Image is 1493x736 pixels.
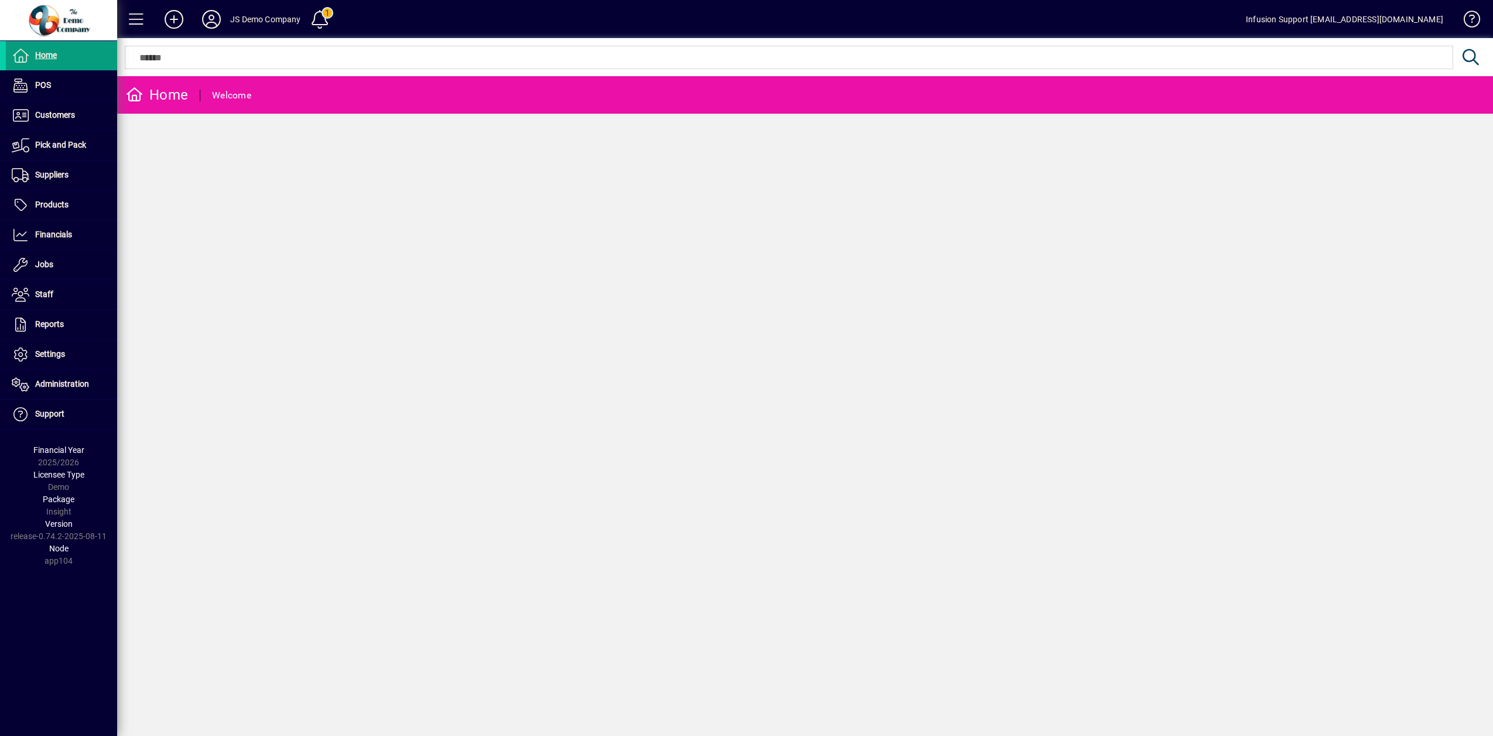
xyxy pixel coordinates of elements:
[35,140,86,149] span: Pick and Pack
[35,260,53,269] span: Jobs
[155,9,193,30] button: Add
[1246,10,1443,29] div: Infusion Support [EMAIL_ADDRESS][DOMAIN_NAME]
[230,10,301,29] div: JS Demo Company
[45,519,73,529] span: Version
[35,319,64,329] span: Reports
[35,200,69,209] span: Products
[35,110,75,120] span: Customers
[35,289,53,299] span: Staff
[6,131,117,160] a: Pick and Pack
[35,170,69,179] span: Suppliers
[126,86,188,104] div: Home
[35,409,64,418] span: Support
[33,445,84,455] span: Financial Year
[6,370,117,399] a: Administration
[43,495,74,504] span: Package
[6,220,117,250] a: Financials
[1455,2,1478,40] a: Knowledge Base
[35,50,57,60] span: Home
[6,280,117,309] a: Staff
[35,230,72,239] span: Financials
[33,470,84,479] span: Licensee Type
[6,71,117,100] a: POS
[6,340,117,369] a: Settings
[193,9,230,30] button: Profile
[49,544,69,553] span: Node
[6,190,117,220] a: Products
[6,400,117,429] a: Support
[6,310,117,339] a: Reports
[35,379,89,389] span: Administration
[6,161,117,190] a: Suppliers
[6,250,117,280] a: Jobs
[35,80,51,90] span: POS
[35,349,65,359] span: Settings
[6,101,117,130] a: Customers
[212,86,251,105] div: Welcome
